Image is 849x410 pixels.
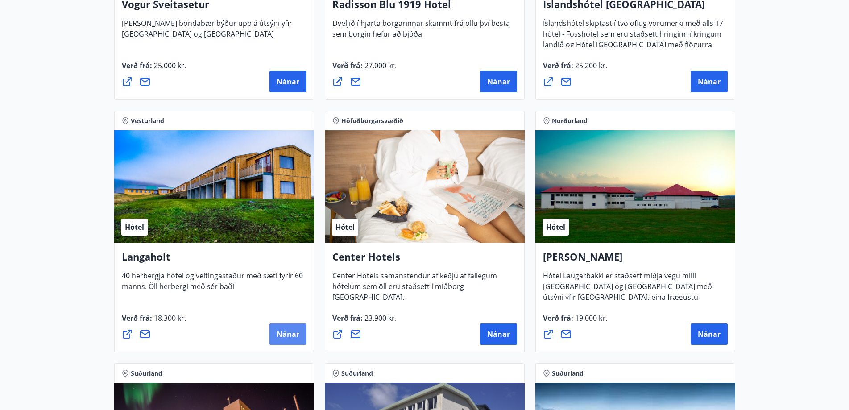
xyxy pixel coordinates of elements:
[341,369,373,378] span: Suðurland
[122,250,306,270] h4: Langaholt
[131,369,162,378] span: Suðurland
[480,71,517,92] button: Nánar
[698,329,721,339] span: Nánar
[480,323,517,345] button: Nánar
[543,313,607,330] span: Verð frá :
[122,18,292,46] span: [PERSON_NAME] bóndabær býður upp á útsýni yfir [GEOGRAPHIC_DATA] og [GEOGRAPHIC_DATA]
[122,313,186,330] span: Verð frá :
[487,329,510,339] span: Nánar
[543,271,712,320] span: Hótel Laugarbakki er staðsett miðja vegu milli [GEOGRAPHIC_DATA] og [GEOGRAPHIC_DATA] með útsýni ...
[131,116,164,125] span: Vesturland
[332,61,397,78] span: Verð frá :
[335,222,355,232] span: Hótel
[573,313,607,323] span: 19.000 kr.
[363,313,397,323] span: 23.900 kr.
[332,313,397,330] span: Verð frá :
[363,61,397,70] span: 27.000 kr.
[332,18,510,46] span: Dveljið í hjarta borgarinnar skammt frá öllu því besta sem borgin hefur að bjóða
[691,323,728,345] button: Nánar
[698,77,721,87] span: Nánar
[552,116,588,125] span: Norðurland
[269,71,306,92] button: Nánar
[552,369,584,378] span: Suðurland
[269,323,306,345] button: Nánar
[546,222,565,232] span: Hótel
[125,222,144,232] span: Hótel
[543,61,607,78] span: Verð frá :
[152,61,186,70] span: 25.000 kr.
[487,77,510,87] span: Nánar
[691,71,728,92] button: Nánar
[277,329,299,339] span: Nánar
[122,61,186,78] span: Verð frá :
[543,18,723,67] span: Íslandshótel skiptast í tvö öflug vörumerki með alls 17 hótel - Fosshótel sem eru staðsett hringi...
[341,116,403,125] span: Höfuðborgarsvæðið
[122,271,303,298] span: 40 herbergja hótel og veitingastaður með sæti fyrir 60 manns. Öll herbergi með sér baði
[543,250,728,270] h4: [PERSON_NAME]
[332,250,517,270] h4: Center Hotels
[573,61,607,70] span: 25.200 kr.
[152,313,186,323] span: 18.300 kr.
[332,271,497,309] span: Center Hotels samanstendur af keðju af fallegum hótelum sem öll eru staðsett í miðborg [GEOGRAPHI...
[277,77,299,87] span: Nánar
